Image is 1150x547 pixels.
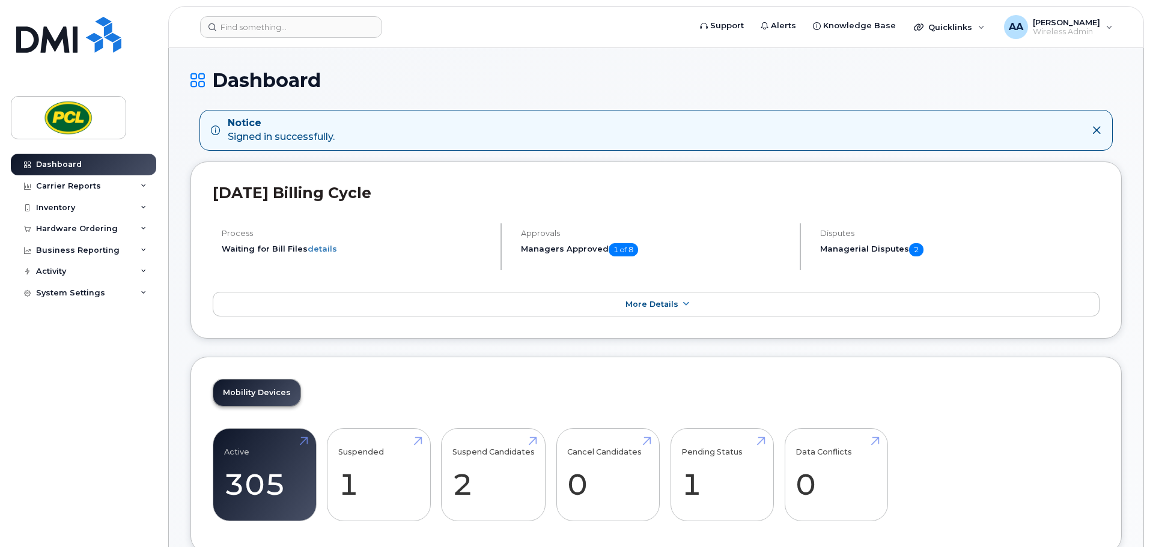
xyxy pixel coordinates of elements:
[452,435,535,515] a: Suspend Candidates 2
[796,435,877,515] a: Data Conflicts 0
[567,435,648,515] a: Cancel Candidates 0
[681,435,762,515] a: Pending Status 1
[228,116,335,144] div: Signed in successfully.
[213,184,1100,202] h2: [DATE] Billing Cycle
[308,244,337,253] a: details
[609,243,638,256] span: 1 of 8
[625,300,678,309] span: More Details
[190,70,1122,91] h1: Dashboard
[521,229,789,238] h4: Approvals
[222,229,490,238] h4: Process
[820,229,1100,238] h4: Disputes
[909,243,923,256] span: 2
[213,379,300,406] a: Mobility Devices
[224,435,305,515] a: Active 305
[228,116,335,130] strong: Notice
[521,243,789,256] h5: Managers Approved
[820,243,1100,256] h5: Managerial Disputes
[222,243,490,255] li: Waiting for Bill Files
[338,435,419,515] a: Suspended 1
